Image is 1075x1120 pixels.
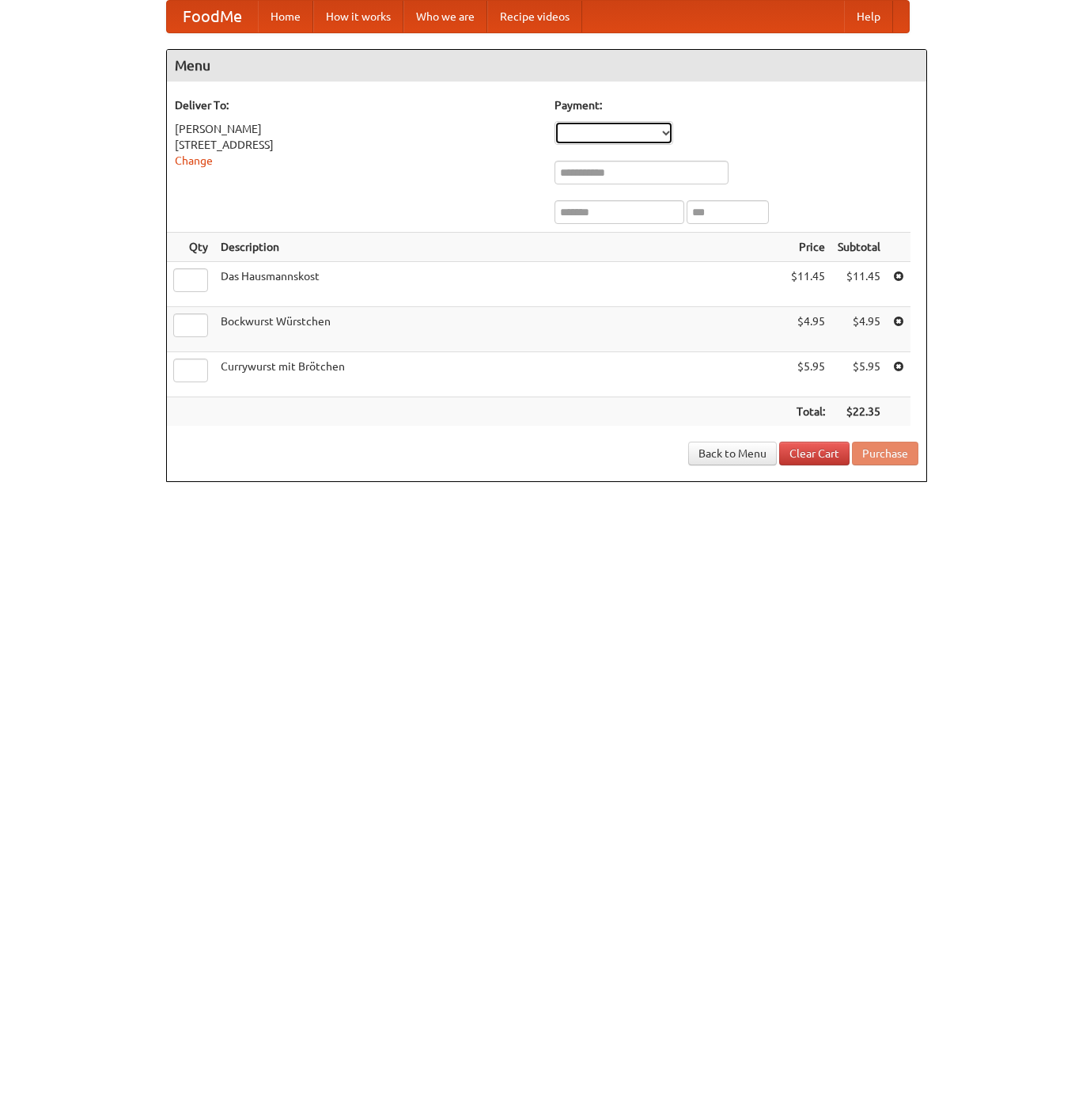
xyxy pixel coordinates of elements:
[785,262,831,307] td: $11.45
[214,262,785,307] td: Das Hausmannskost
[313,1,403,32] a: How it works
[831,233,887,262] th: Subtotal
[167,233,214,262] th: Qty
[214,307,785,352] td: Bockwurst Würstchen
[214,352,785,397] td: Currywurst mit Brötchen
[175,154,213,167] a: Change
[779,442,850,465] a: Clear Cart
[175,121,539,137] div: [PERSON_NAME]
[831,352,887,397] td: $5.95
[403,1,487,32] a: Who we are
[785,397,831,427] th: Total:
[167,1,258,32] a: FoodMe
[487,1,582,32] a: Recipe videos
[852,442,918,465] button: Purchase
[214,233,785,262] th: Description
[831,307,887,352] td: $4.95
[831,397,887,427] th: $22.35
[688,442,777,465] a: Back to Menu
[175,97,539,113] h5: Deliver To:
[844,1,893,32] a: Help
[258,1,313,32] a: Home
[785,307,831,352] td: $4.95
[555,97,918,113] h5: Payment:
[831,262,887,307] td: $11.45
[785,352,831,397] td: $5.95
[175,137,539,153] div: [STREET_ADDRESS]
[167,50,926,82] h4: Menu
[785,233,831,262] th: Price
